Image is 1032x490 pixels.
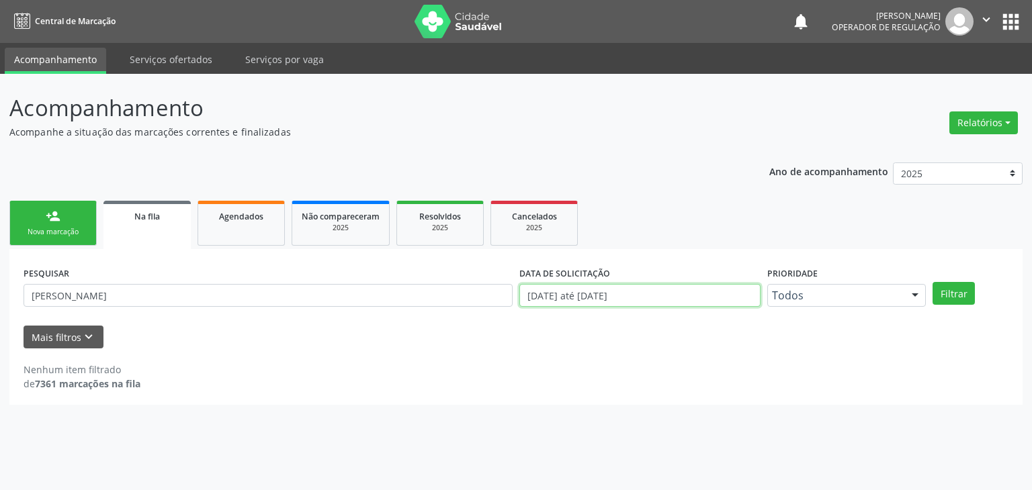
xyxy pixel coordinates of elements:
[46,209,60,224] div: person_add
[24,362,140,377] div: Nenhum item filtrado
[35,377,140,390] strong: 7361 marcações na fila
[302,211,380,222] span: Não compareceram
[9,125,719,139] p: Acompanhe a situação das marcações correntes e finalizadas
[19,227,87,237] div: Nova marcação
[945,7,974,36] img: img
[24,377,140,391] div: de
[9,91,719,125] p: Acompanhamento
[791,12,810,31] button: notifications
[979,12,994,27] i: 
[512,211,557,222] span: Cancelados
[81,330,96,344] i: keyboard_arrow_down
[999,10,1023,34] button: apps
[24,284,513,307] input: Nome, CNS
[769,162,888,179] p: Ano de acompanhamento
[501,223,568,233] div: 2025
[24,263,69,284] label: PESQUISAR
[406,223,474,233] div: 2025
[767,263,818,284] label: Prioridade
[974,7,999,36] button: 
[519,284,761,307] input: Selecione um intervalo
[832,21,941,33] span: Operador de regulação
[519,263,610,284] label: DATA DE SOLICITAÇÃO
[5,48,106,74] a: Acompanhamento
[832,10,941,21] div: [PERSON_NAME]
[772,289,898,302] span: Todos
[35,15,116,27] span: Central de Marcação
[120,48,222,71] a: Serviços ofertados
[236,48,333,71] a: Serviços por vaga
[9,10,116,32] a: Central de Marcação
[933,282,975,305] button: Filtrar
[219,211,263,222] span: Agendados
[949,111,1018,134] button: Relatórios
[419,211,461,222] span: Resolvidos
[302,223,380,233] div: 2025
[134,211,160,222] span: Na fila
[24,326,103,349] button: Mais filtroskeyboard_arrow_down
